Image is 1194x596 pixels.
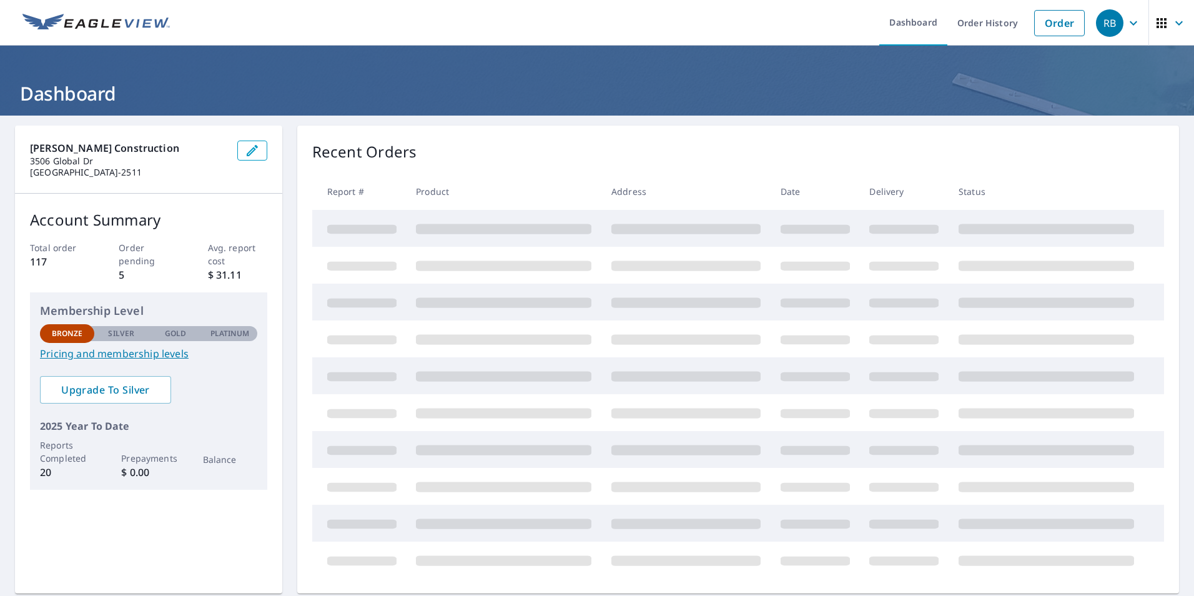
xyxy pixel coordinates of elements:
p: Reports Completed [40,439,94,465]
p: [PERSON_NAME] Construction [30,141,227,156]
p: Membership Level [40,302,257,319]
div: RB [1096,9,1123,37]
p: Bronze [52,328,83,339]
th: Delivery [859,173,949,210]
p: 2025 Year To Date [40,419,257,434]
th: Address [601,173,771,210]
p: 117 [30,254,89,269]
span: Upgrade To Silver [50,383,161,397]
th: Report # [312,173,407,210]
p: 5 [119,267,178,282]
a: Upgrade To Silver [40,376,171,404]
p: Recent Orders [312,141,417,163]
p: 3506 Global Dr [30,156,227,167]
p: [GEOGRAPHIC_DATA]-2511 [30,167,227,178]
p: Account Summary [30,209,267,231]
p: Prepayments [121,452,175,465]
p: $ 31.11 [208,267,267,282]
p: 20 [40,465,94,480]
a: Order [1034,10,1085,36]
th: Status [949,173,1144,210]
p: Total order [30,241,89,254]
h1: Dashboard [15,81,1179,106]
p: Platinum [210,328,250,339]
p: Order pending [119,241,178,267]
th: Product [406,173,601,210]
p: $ 0.00 [121,465,175,480]
p: Gold [165,328,186,339]
th: Date [771,173,860,210]
p: Balance [203,453,257,466]
p: Silver [108,328,134,339]
a: Pricing and membership levels [40,346,257,361]
p: Avg. report cost [208,241,267,267]
img: EV Logo [22,14,170,32]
